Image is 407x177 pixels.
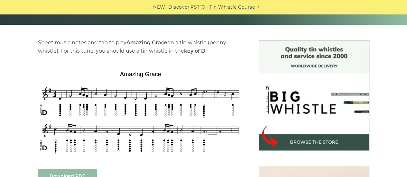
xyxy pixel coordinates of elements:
img: BigWhistle Tin Whistle Store [259,40,369,151]
img: Amazing Grace Tin Whistle Tab & Sheet Music [38,68,243,155]
strong: Amazing Grace [126,40,167,46]
strong: key of D [184,48,205,54]
p: Sheet music notes and tab to play on a tin whistle (penny whistle). For this tune, you should use... [38,39,243,55]
span: NEW: [153,4,166,11]
span: Discover [168,4,190,11]
a: PST10 - Tin Whistle Course [190,4,255,11]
